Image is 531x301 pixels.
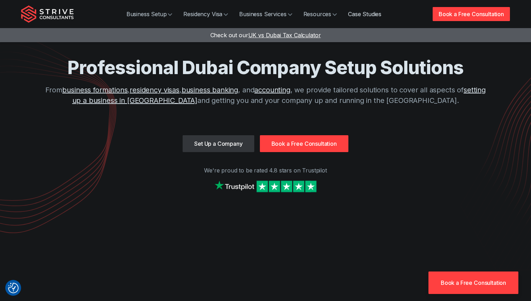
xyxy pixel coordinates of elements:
[428,271,518,294] a: Book a Free Consultation
[21,166,510,175] p: We're proud to be rated 4.8 stars on Trustpilot
[234,7,297,21] a: Business Services
[41,56,490,79] h1: Professional Dubai Company Setup Solutions
[433,7,510,21] a: Book a Free Consultation
[183,135,254,152] a: Set Up a Company
[41,85,490,106] p: From , , , and , we provide tailored solutions to cover all aspects of and getting you and your c...
[62,86,127,94] a: business formations
[254,86,290,94] a: accounting
[248,32,321,39] span: UK vs Dubai Tax Calculator
[8,283,19,293] img: Revisit consent button
[210,32,321,39] a: Check out ourUK vs Dubai Tax Calculator
[130,86,179,94] a: residency visas
[8,283,19,293] button: Consent Preferences
[298,7,343,21] a: Resources
[178,7,234,21] a: Residency Visa
[21,5,74,23] img: Strive Consultants
[182,86,238,94] a: business banking
[121,7,178,21] a: Business Setup
[342,7,387,21] a: Case Studies
[260,135,348,152] a: Book a Free Consultation
[213,179,318,194] img: Strive on Trustpilot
